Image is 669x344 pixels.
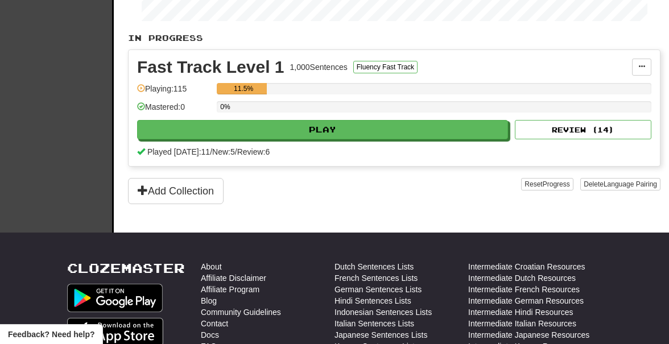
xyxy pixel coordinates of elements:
button: Fluency Fast Track [353,61,418,73]
a: Intermediate Italian Resources [468,318,576,329]
a: Intermediate Dutch Resources [468,272,576,284]
a: Italian Sentences Lists [334,318,414,329]
a: Blog [201,295,217,306]
a: Hindi Sentences Lists [334,295,411,306]
a: Affiliate Disclaimer [201,272,266,284]
span: Played [DATE]: 11 [147,147,210,156]
a: Intermediate German Resources [468,295,584,306]
button: Add Collection [128,178,224,204]
button: ResetProgress [521,178,573,190]
span: Open feedback widget [8,329,94,340]
button: Play [137,120,508,139]
span: / [235,147,237,156]
span: Progress [543,180,570,188]
button: DeleteLanguage Pairing [580,178,660,190]
a: German Sentences Lists [334,284,422,295]
a: Indonesian Sentences Lists [334,306,432,318]
span: New: 5 [212,147,235,156]
p: In Progress [128,32,660,44]
div: Mastered: 0 [137,101,211,120]
a: Affiliate Program [201,284,259,295]
a: Japanese Sentences Lists [334,329,427,341]
a: Docs [201,329,219,341]
span: Review: 6 [237,147,270,156]
a: Intermediate Japanese Resources [468,329,589,341]
div: 11.5% [220,83,267,94]
span: / [210,147,212,156]
a: Intermediate Croatian Resources [468,261,585,272]
a: Intermediate Hindi Resources [468,306,573,318]
div: 1,000 Sentences [290,61,348,73]
div: Fast Track Level 1 [137,59,284,76]
button: Review (14) [515,120,651,139]
a: Dutch Sentences Lists [334,261,414,272]
a: Contact [201,318,228,329]
a: About [201,261,222,272]
div: Playing: 115 [137,83,211,102]
img: Get it on Google Play [67,284,163,312]
a: Community Guidelines [201,306,281,318]
a: Intermediate French Resources [468,284,580,295]
a: Clozemaster [67,261,185,275]
span: Language Pairing [604,180,657,188]
a: French Sentences Lists [334,272,418,284]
